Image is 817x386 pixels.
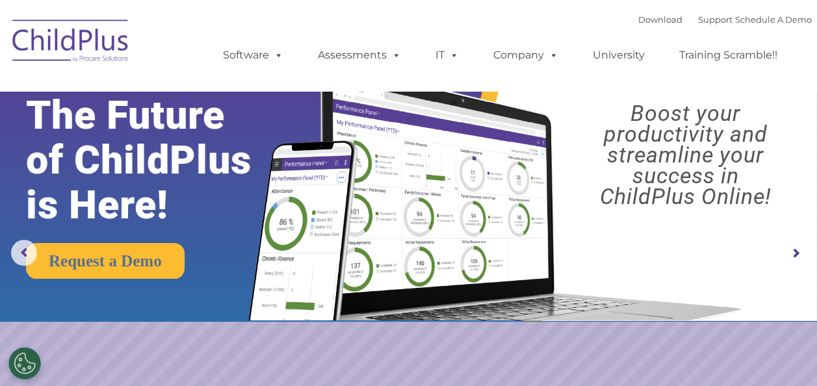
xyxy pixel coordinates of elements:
a: Company [480,42,571,68]
a: IT [422,42,472,68]
a: Request a Demo [26,243,185,279]
rs-layer: The Future of ChildPlus is Here! [26,93,287,227]
a: Schedule A Demo [735,14,812,25]
span: Phone number [181,139,236,149]
a: Training Scramble!! [666,42,790,68]
font: | [638,14,812,25]
a: Software [210,42,296,68]
button: Cookies Settings [8,347,41,380]
a: Support [698,14,733,25]
a: University [580,42,658,68]
span: Last name [181,86,220,96]
img: ChildPlus by Procare Solutions [6,10,136,75]
a: Download [638,14,682,25]
a: Assessments [305,42,414,68]
rs-layer: Boost your productivity and streamline your success in ChildPlus Online! [564,103,807,207]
